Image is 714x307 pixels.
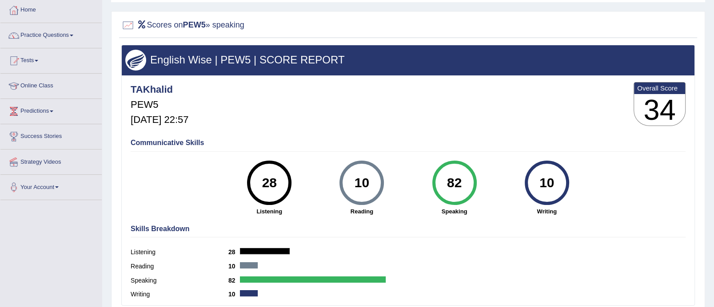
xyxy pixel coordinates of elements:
img: wings.png [125,50,146,71]
b: 10 [228,263,240,270]
a: Your Account [0,175,102,197]
b: PEW5 [183,20,206,29]
b: 82 [228,277,240,284]
h4: Skills Breakdown [131,225,686,233]
a: Success Stories [0,124,102,146]
strong: Listening [227,207,311,216]
div: 82 [438,164,471,201]
h4: Communicative Skills [131,139,686,147]
b: 10 [228,291,240,298]
a: Practice Questions [0,23,102,45]
div: 10 [531,164,563,201]
h3: English Wise | PEW5 | SCORE REPORT [125,54,691,66]
a: Online Class [0,74,102,96]
a: Tests [0,48,102,71]
label: Writing [131,290,228,299]
h3: 34 [634,94,685,126]
h5: PEW5 [131,99,188,110]
h2: Scores on » speaking [121,19,244,32]
h4: TAKhalid [131,84,188,95]
label: Reading [131,262,228,271]
div: 28 [253,164,286,201]
strong: Reading [320,207,403,216]
b: 28 [228,248,240,256]
strong: Speaking [412,207,496,216]
strong: Writing [505,207,589,216]
h5: [DATE] 22:57 [131,114,188,125]
label: Listening [131,248,228,257]
div: 10 [346,164,378,201]
a: Strategy Videos [0,150,102,172]
label: Speaking [131,276,228,285]
b: Overall Score [637,84,682,92]
a: Predictions [0,99,102,121]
